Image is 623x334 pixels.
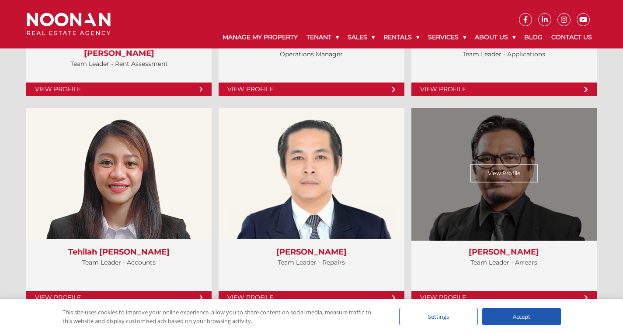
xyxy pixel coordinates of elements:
[27,13,111,36] img: Noonan Real Estate Agency
[227,257,395,268] p: Team Leader - Repairs
[35,59,203,69] p: Team Leader - Rent Assessment
[219,83,404,96] a: View Profile
[227,49,395,60] p: Operations Manager
[420,257,588,268] p: Team Leader - Arrears
[470,165,538,182] a: View Profile
[227,248,395,257] h3: [PERSON_NAME]
[35,39,203,58] h3: [DEMOGRAPHIC_DATA] [PERSON_NAME]
[35,257,203,268] p: Team Leader - Accounts
[420,49,588,60] p: Team Leader - Applications
[520,26,547,48] a: Blog
[424,26,470,48] a: Services
[547,26,596,48] a: Contact Us
[219,291,404,304] a: View Profile
[302,26,343,48] a: Tenant
[26,291,212,304] a: View Profile
[218,26,302,48] a: Manage My Property
[399,308,478,325] div: Settings
[470,26,520,48] a: About Us
[411,83,597,96] a: View Profile
[411,291,597,304] a: View Profile
[420,248,588,257] h3: [PERSON_NAME]
[379,26,424,48] a: Rentals
[343,26,379,48] a: Sales
[482,308,561,325] div: Accept
[63,308,382,325] div: This site uses cookies to improve your online experience, allow you to share content on social me...
[26,83,212,96] a: View Profile
[35,248,203,257] h3: Tehilah [PERSON_NAME]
